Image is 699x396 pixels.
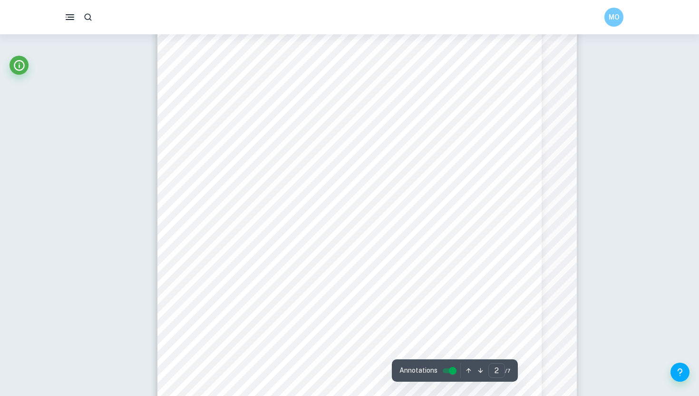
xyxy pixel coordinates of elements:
[399,366,437,376] span: Annotations
[604,8,623,27] button: MO
[10,56,29,75] button: Info
[505,366,510,375] span: / 7
[670,363,689,382] button: Help and Feedback
[609,12,620,22] h6: MO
